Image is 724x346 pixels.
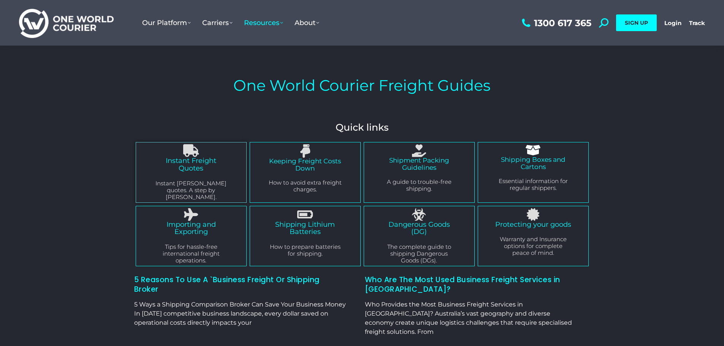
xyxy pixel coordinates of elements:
[142,19,191,27] span: Our Platform
[166,220,216,236] a: Importing and Exporting
[298,144,312,158] a: Keeping Freight Costs Down
[185,208,197,221] a: Importing and Exporting
[289,11,325,35] a: About
[689,19,705,27] a: Track
[269,157,341,172] a: Keeping Freight Costs Down
[166,156,216,172] a: Instant Freight Quotes
[134,275,320,294] a: 5 Reasons To Use A `Business Freight Or Shipping Broker
[381,179,457,192] p: A guide to trouble-free shipping.
[299,208,311,221] a: Shipping Lithium Batteries
[267,179,343,193] p: How to avoid extra freight charges.
[233,76,491,95] h1: One World Courier Freight Guides
[381,243,457,264] p: The complete guide to shipping Dangerous Goods (DGs).
[388,220,450,236] a: Dangerous Goods (DG)
[244,19,283,27] span: Resources
[153,243,229,264] p: Tips for hassle-free international freight operations.
[295,19,319,27] span: About
[527,144,539,156] a: Shipping Boxes and Cartons
[365,275,561,294] a: Who Are The Most Used Business Freight Services in [GEOGRAPHIC_DATA]?
[413,208,425,221] a: Dangerous Goods (DG)
[196,11,238,35] a: Carriers
[275,220,335,236] a: Shipping Lithium Batteries
[616,14,657,31] a: SIGN UP
[495,178,571,191] p: Essential information for regular shippers.
[134,122,590,133] h4: Quick links
[664,19,681,27] a: Login
[495,236,571,256] p: Warranty and Insurance options for complete peace of mind.
[153,180,229,201] p: Instant [PERSON_NAME] quotes. A step by [PERSON_NAME].
[389,156,449,171] a: Shipment Packing Guidelines
[136,11,196,35] a: Our Platform
[527,208,539,221] a: Protecting your goods
[238,11,289,35] a: Resources
[365,300,577,337] p: Who Provides the Most Business Freight Services in [GEOGRAPHIC_DATA]? Australia’s vast geography ...
[413,144,425,157] a: Shipment Packing Guidelines
[134,300,346,327] p: 5 Ways a Shipping Comparison Broker Can Save Your Business Money In [DATE] competitive business l...
[520,18,591,28] a: 1300 617 365
[185,144,197,157] a: Instant Freight Quotes
[625,19,648,26] span: SIGN UP
[495,220,571,229] a: Protecting your goods
[501,156,566,171] a: Shipping Boxes and Cartons
[267,243,343,257] p: How to prepare batteries for shipping.
[202,19,233,27] span: Carriers
[19,8,114,38] img: One World Courier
